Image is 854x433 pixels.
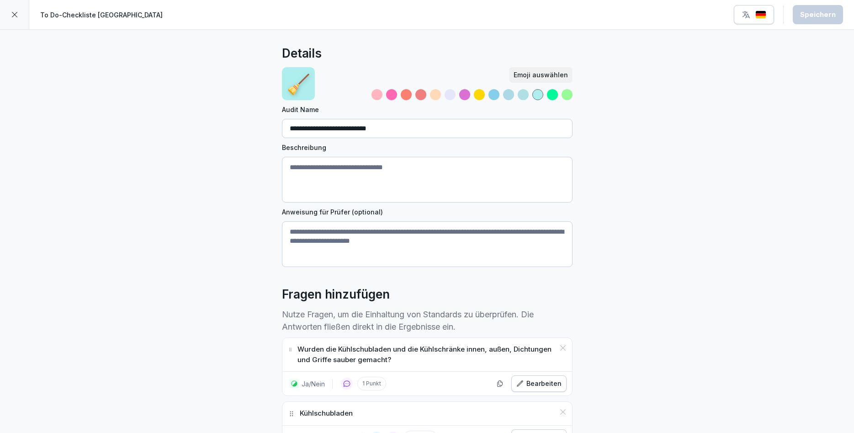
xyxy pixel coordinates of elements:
button: Bearbeiten [511,375,567,392]
button: Emoji auswählen [509,67,573,83]
button: Speichern [793,5,843,24]
p: Ja/Nein [302,379,325,389]
img: de.svg [755,11,766,19]
p: 1 Punkt [357,377,386,390]
h2: Fragen hinzufügen [282,285,390,304]
p: To Do-Checkliste [GEOGRAPHIC_DATA] [40,10,163,20]
div: Speichern [800,10,836,20]
label: Anweisung für Prüfer (optional) [282,207,573,217]
p: Wurden die Kühlschubladen und die Kühlschränke innen, außen, Dichtungen und Griffe sauber gemacht? [297,344,554,365]
p: Kühlschubladen [300,408,353,419]
p: Nutze Fragen, um die Einhaltung von Standards zu überprüfen. Die Antworten fließen direkt in die ... [282,308,573,333]
label: Audit Name [282,105,573,114]
p: 🧹 [286,69,310,98]
h2: Details [282,44,322,63]
div: Emoji auswählen [514,70,568,80]
div: Bearbeiten [516,379,562,389]
label: Beschreibung [282,143,573,152]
